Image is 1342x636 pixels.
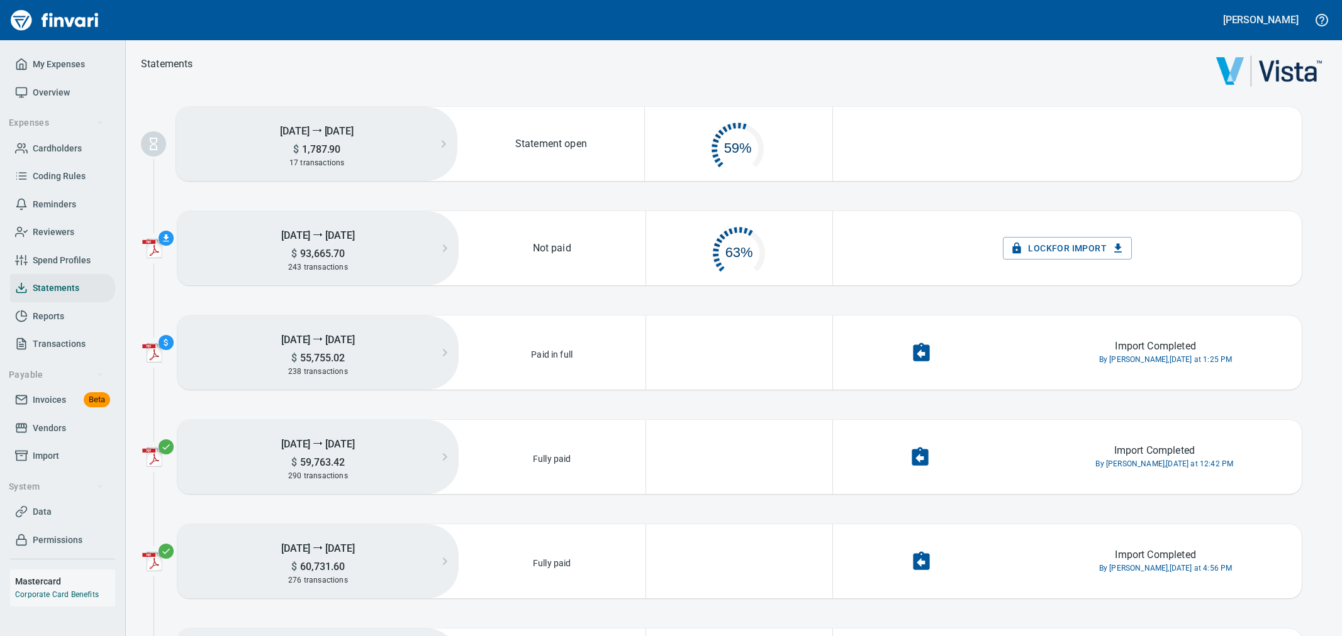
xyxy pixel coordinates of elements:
[177,420,459,494] button: [DATE] ⭢ [DATE]$59,763.42290 transactions
[33,280,79,296] span: Statements
[291,561,297,573] span: $
[33,253,91,268] span: Spend Profiles
[142,447,162,467] img: adobe-pdf-icon.png
[1220,10,1302,30] button: [PERSON_NAME]
[1095,458,1233,471] span: By [PERSON_NAME], [DATE] at 12:42 PM
[297,561,345,573] span: 60,731.60
[8,5,102,35] img: Finvari
[529,553,575,569] p: Fully paid
[176,118,457,143] h5: [DATE] ⭢ [DATE]
[33,309,64,324] span: Reports
[142,238,162,258] img: adobe-pdf-icon.png
[4,363,109,387] button: Payable
[10,414,115,442] a: Vendors
[33,224,74,240] span: Reviewers
[177,222,459,247] h5: [DATE] ⭢ [DATE]
[10,79,115,107] a: Overview
[33,392,66,408] span: Invoices
[177,524,459,598] button: [DATE] ⭢ [DATE]$60,731.60276 transactions
[33,448,59,464] span: Import
[9,115,104,131] span: Expenses
[10,526,115,554] a: Permissions
[142,343,162,363] img: adobe-pdf-icon.png
[1223,13,1299,26] h5: [PERSON_NAME]
[10,498,115,526] a: Data
[291,456,297,468] span: $
[10,50,115,79] a: My Expenses
[10,330,115,358] a: Transactions
[33,504,52,520] span: Data
[291,352,297,364] span: $
[289,158,345,167] span: 17 transactions
[297,248,345,260] span: 93,665.70
[10,442,115,470] a: Import
[10,274,115,302] a: Statements
[4,111,109,134] button: Expenses
[533,241,571,256] p: Not paid
[33,197,76,212] span: Reminders
[142,551,162,571] img: adobe-pdf-icon.png
[33,57,85,72] span: My Expenses
[9,367,104,383] span: Payable
[15,590,99,599] a: Corporate Card Benefits
[291,248,297,260] span: $
[903,543,940,580] button: Undo Import Completion
[177,327,459,351] h5: [DATE] ⭢ [DATE]
[902,439,939,476] button: Undo Import Completion
[10,190,115,219] a: Reminders
[15,574,115,588] h6: Mastercard
[527,344,576,361] p: Paid in full
[4,475,109,498] button: System
[33,336,86,352] span: Transactions
[10,134,115,163] a: Cardholders
[645,109,832,178] button: 59%
[177,315,459,390] button: [DATE] ⭢ [DATE]$55,755.02238 transactions
[10,302,115,331] a: Reports
[33,168,86,184] span: Coding Rules
[299,143,341,155] span: 1,787.90
[1099,354,1233,366] span: By [PERSON_NAME], [DATE] at 1:25 PM
[177,211,459,285] button: [DATE] ⭢ [DATE]$93,665.70243 transactions
[1003,237,1132,260] button: Lockfor Import
[177,431,459,456] h5: [DATE] ⭢ [DATE]
[33,420,66,436] span: Vendors
[529,449,575,465] p: Fully paid
[1114,443,1195,458] p: Import Completed
[1099,562,1233,575] span: By [PERSON_NAME], [DATE] at 4:56 PM
[141,57,193,72] nav: breadcrumb
[293,143,299,155] span: $
[84,393,110,407] span: Beta
[141,57,193,72] p: Statements
[10,218,115,246] a: Reviewers
[1115,339,1195,354] p: Import Completed
[1216,55,1322,87] img: vista.png
[33,85,70,101] span: Overview
[33,141,82,156] span: Cardholders
[288,471,348,480] span: 290 transactions
[515,136,587,151] p: Statement open
[903,334,940,371] button: Undo Import Completion
[177,535,459,560] h5: [DATE] ⭢ [DATE]
[33,532,82,548] span: Permissions
[10,246,115,275] a: Spend Profiles
[288,367,348,376] span: 238 transactions
[288,263,348,271] span: 243 transactions
[176,107,457,181] button: [DATE] ⭢ [DATE]$1,787.9017 transactions
[297,352,345,364] span: 55,755.02
[10,386,115,414] a: InvoicesBeta
[288,576,348,584] span: 276 transactions
[297,456,345,468] span: 59,763.42
[10,162,115,190] a: Coding Rules
[646,214,833,283] button: 63%
[1115,547,1195,562] p: Import Completed
[1013,241,1122,256] span: Lock for Import
[9,479,104,495] span: System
